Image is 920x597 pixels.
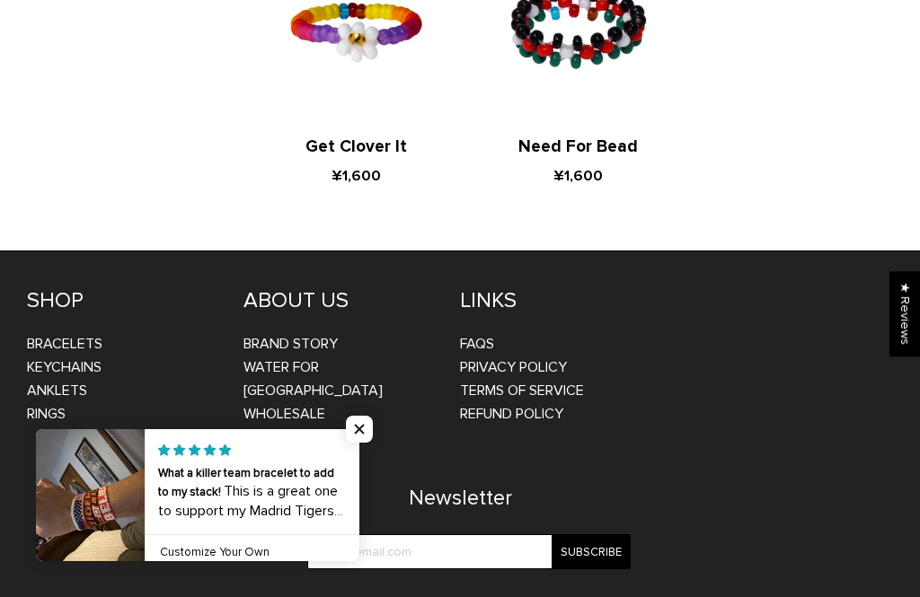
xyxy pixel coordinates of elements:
a: Rings [27,405,66,423]
a: CAREERS [243,428,304,446]
a: Need For Bead [518,136,638,157]
a: Keychains [27,358,102,376]
span: Close popup widget [346,416,373,443]
input: your@email.com [307,534,613,569]
a: FAQs [460,335,494,353]
h4: SHOP [27,287,217,314]
a: Get Clover It [305,136,407,157]
span: ¥1,600 [332,167,381,185]
a: Privacy Policy [460,358,567,376]
div: Click to open Judge.me floating reviews tab [889,271,920,356]
a: Terms of Service [460,382,584,399]
a: WHOLESALE [243,405,325,423]
a: Refund Policy [460,405,563,423]
h4: Newsletter [27,485,893,512]
a: WATER FOR [GEOGRAPHIC_DATA] [243,358,383,399]
a: Anklets [27,382,87,399]
a: Bracelets [27,335,102,353]
h4: LINKS [460,287,650,314]
h4: ABOUT US [243,287,433,314]
input: Subscribe [552,534,631,569]
span: ¥1,600 [553,167,603,185]
a: BRAND STORY [243,335,338,353]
